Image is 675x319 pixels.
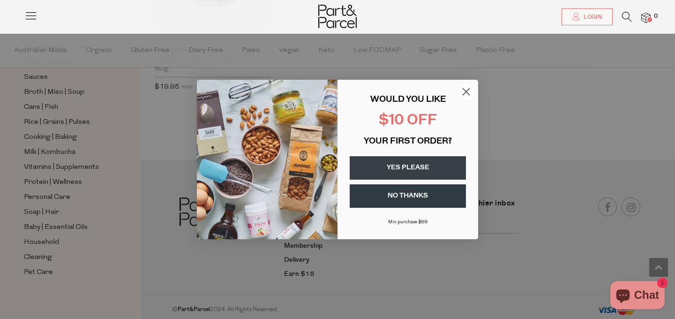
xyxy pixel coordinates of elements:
inbox-online-store-chat: Shopify online store chat [607,281,667,311]
span: WOULD YOU LIKE [370,96,446,104]
a: Login [562,8,613,25]
a: 0 [641,13,651,23]
span: Min purchase $99 [388,220,428,225]
span: 0 [652,12,660,21]
img: Part&Parcel [318,5,357,28]
button: YES PLEASE [350,156,466,180]
button: Close dialog [458,84,474,100]
span: YOUR FIRST ORDER? [364,137,452,146]
button: NO THANKS [350,184,466,208]
img: 43fba0fb-7538-40bc-babb-ffb1a4d097bc.jpeg [197,80,337,239]
span: $10 OFF [379,114,437,128]
span: Login [581,13,602,21]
